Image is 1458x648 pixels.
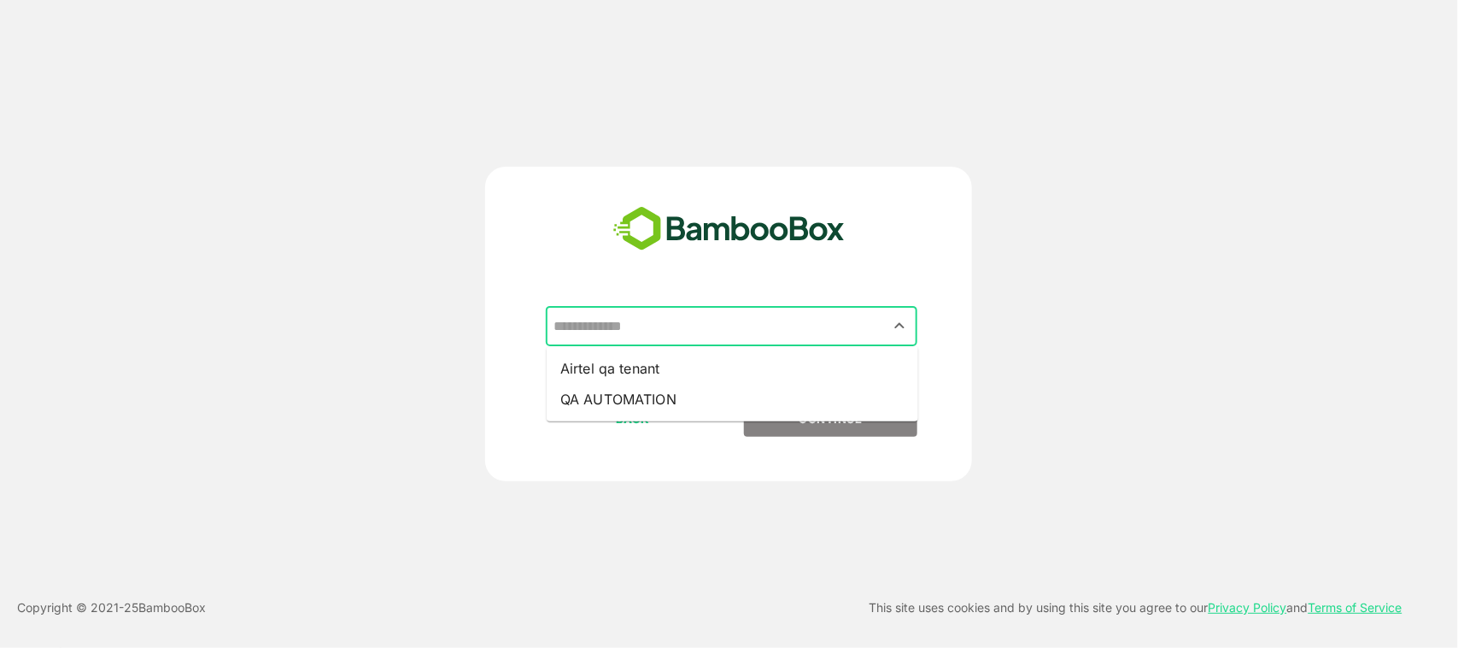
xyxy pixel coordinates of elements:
img: bamboobox [604,201,854,257]
li: QA AUTOMATION [547,384,918,415]
p: This site uses cookies and by using this site you agree to our and [870,598,1402,618]
button: Close [888,315,911,338]
li: Airtel qa tenant [547,353,918,384]
p: Copyright © 2021- 25 BambooBox [17,598,206,618]
a: Terms of Service [1309,600,1402,615]
a: Privacy Policy [1209,600,1287,615]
